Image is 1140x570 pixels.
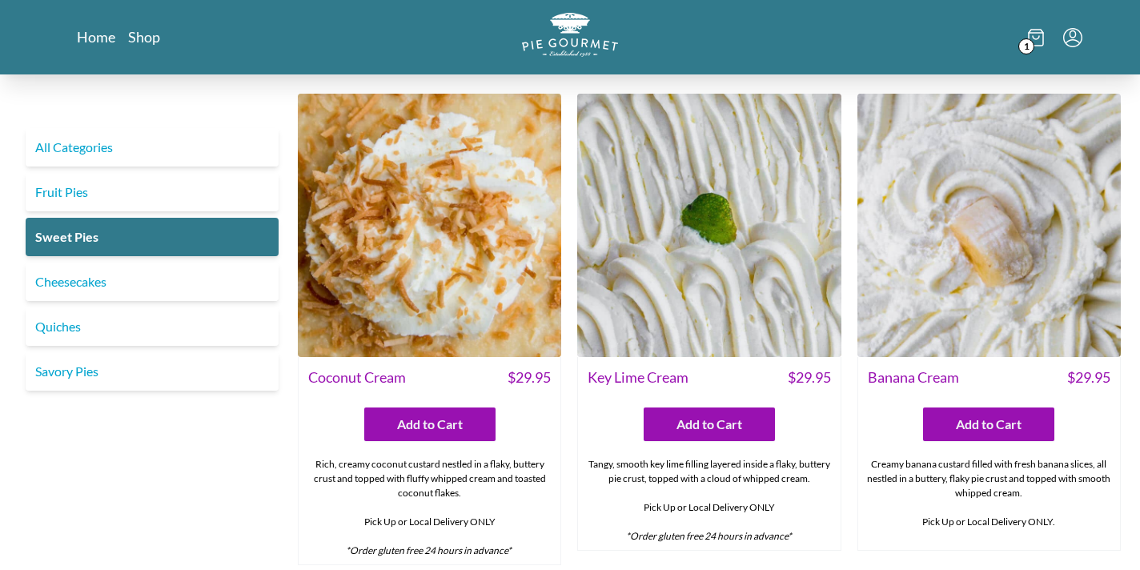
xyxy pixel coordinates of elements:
span: Banana Cream [868,367,959,388]
button: Add to Cart [644,407,775,441]
a: Cheesecakes [26,263,279,301]
a: Quiches [26,307,279,346]
em: *Order gluten free 24 hours in advance* [346,544,512,556]
span: $ 29.95 [1067,367,1110,388]
span: 1 [1018,38,1034,54]
a: All Categories [26,128,279,167]
span: Key Lime Cream [588,367,688,388]
button: Add to Cart [923,407,1054,441]
img: Key Lime Cream [577,94,841,357]
div: Rich, creamy coconut custard nestled in a flaky, buttery crust and topped with fluffy whipped cre... [299,451,560,564]
img: Coconut Cream [298,94,561,357]
span: Add to Cart [956,415,1022,434]
a: Savory Pies [26,352,279,391]
a: Logo [522,13,618,62]
a: Shop [128,27,160,46]
a: Home [77,27,115,46]
em: *Order gluten free 24 hours in advance* [626,530,792,542]
button: Menu [1063,28,1082,47]
div: Creamy banana custard filled with fresh banana slices, all nestled in a buttery, flaky pie crust ... [858,451,1120,550]
div: Tangy, smooth key lime filling layered inside a flaky, buttery pie crust, topped with a cloud of ... [578,451,840,550]
span: Add to Cart [397,415,463,434]
a: Fruit Pies [26,173,279,211]
button: Add to Cart [364,407,496,441]
img: Banana Cream [857,94,1121,357]
a: Sweet Pies [26,218,279,256]
span: $ 29.95 [788,367,831,388]
span: Add to Cart [676,415,742,434]
img: logo [522,13,618,57]
span: Coconut Cream [308,367,406,388]
span: $ 29.95 [508,367,551,388]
